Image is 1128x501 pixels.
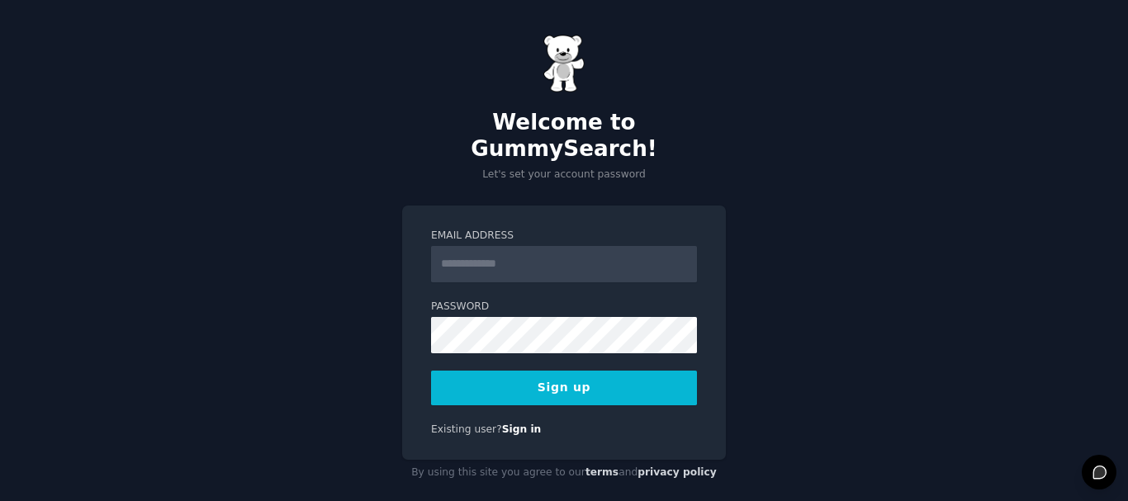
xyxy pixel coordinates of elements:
[431,371,697,405] button: Sign up
[402,110,726,162] h2: Welcome to GummySearch!
[402,168,726,182] p: Let's set your account password
[543,35,585,92] img: Gummy Bear
[431,300,697,314] label: Password
[637,466,717,478] a: privacy policy
[402,460,726,486] div: By using this site you agree to our and
[431,423,502,435] span: Existing user?
[502,423,542,435] a: Sign in
[585,466,619,478] a: terms
[431,229,697,243] label: Email Address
